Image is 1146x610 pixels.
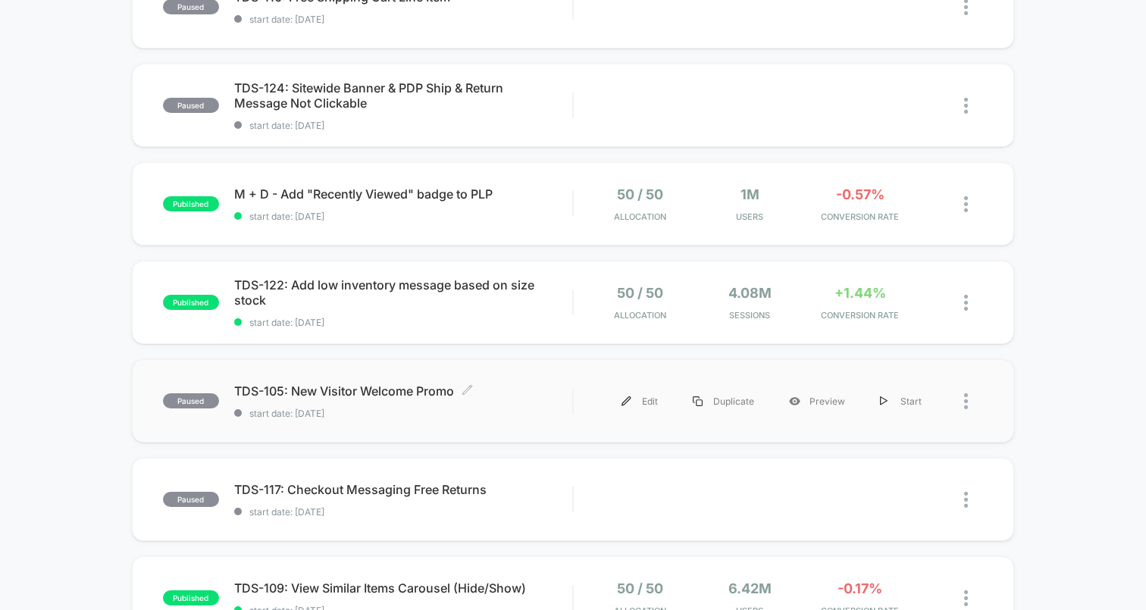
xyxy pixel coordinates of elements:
img: close [964,295,968,311]
span: published [163,295,219,310]
div: Duplicate [675,384,772,418]
span: +1.44% [834,285,886,301]
span: paused [163,98,219,113]
span: 1M [741,186,759,202]
img: close [964,590,968,606]
span: CONVERSION RATE [809,310,911,321]
span: 4.08M [728,285,772,301]
div: Start [863,384,939,418]
span: -0.57% [836,186,885,202]
span: start date: [DATE] [234,408,572,419]
span: TDS-124: Sitewide Banner & PDP Ship & Return Message Not Clickable [234,80,572,111]
span: Allocation [614,211,666,222]
span: Sessions [699,310,801,321]
span: Users [699,211,801,222]
span: 50 / 50 [617,186,663,202]
img: close [964,98,968,114]
span: start date: [DATE] [234,506,572,518]
span: paused [163,393,219,408]
img: close [964,196,968,212]
span: TDS-105: New Visitor Welcome Promo [234,383,572,399]
img: close [964,492,968,508]
div: Preview [772,384,863,418]
span: TDS-109: View Similar Items Carousel (Hide/Show) [234,580,572,596]
span: TDS-122: Add low inventory message based on size stock [234,277,572,308]
span: -0.17% [838,580,882,596]
span: start date: [DATE] [234,317,572,328]
span: CONVERSION RATE [809,211,911,222]
span: Allocation [614,310,666,321]
span: start date: [DATE] [234,14,572,25]
span: published [163,590,219,605]
span: TDS-117: Checkout Messaging Free Returns [234,482,572,497]
img: menu [622,396,631,406]
span: start date: [DATE] [234,211,572,222]
img: menu [880,396,888,406]
span: paused [163,492,219,507]
span: start date: [DATE] [234,120,572,131]
img: close [964,393,968,409]
span: published [163,196,219,211]
span: 6.42M [728,580,772,596]
span: 50 / 50 [617,580,663,596]
span: 50 / 50 [617,285,663,301]
span: M + D - Add "Recently Viewed" badge to PLP [234,186,572,202]
img: menu [693,396,703,406]
div: Edit [604,384,675,418]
